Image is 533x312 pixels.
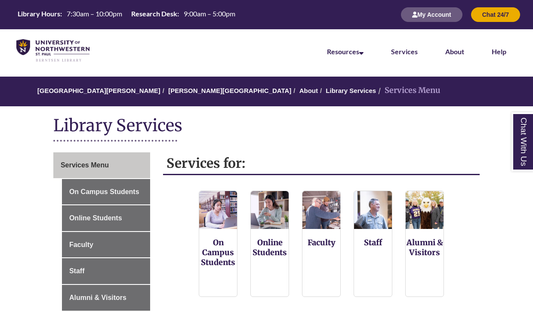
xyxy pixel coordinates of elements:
h1: Library Services [53,115,480,138]
a: About [299,87,318,94]
a: Staff [364,238,382,247]
a: Alumni & Visitors [407,238,443,257]
a: Alumni & Visitors [62,285,150,311]
div: Guide Page Menu [53,152,150,311]
a: Staff [62,258,150,284]
img: Faculty Resources [302,191,340,229]
button: My Account [401,7,462,22]
a: On Campus Students [201,238,235,267]
a: [PERSON_NAME][GEOGRAPHIC_DATA] [168,87,291,94]
a: Services [391,47,418,56]
a: Faculty [62,232,150,258]
a: Online Students [253,238,287,257]
a: Hours Today [14,9,239,21]
a: Resources [327,47,364,56]
a: Help [492,47,506,56]
table: Hours Today [14,9,239,20]
h2: Services for: [163,152,480,175]
img: Staff Services [354,191,392,229]
img: On Campus Students Services [199,191,237,229]
a: Library Services [326,87,376,94]
a: My Account [401,11,462,18]
a: Services Menu [53,152,150,178]
span: Services Menu [61,161,109,169]
a: On Campus Students [62,179,150,205]
img: Alumni and Visitors Services [406,191,444,229]
span: 9:00am – 5:00pm [184,9,235,18]
span: 7:30am – 10:00pm [67,9,122,18]
th: Research Desk: [128,9,180,19]
a: About [445,47,464,56]
a: Faculty [308,238,336,247]
a: Online Students [62,205,150,231]
img: UNWSP Library Logo [16,39,89,62]
th: Library Hours: [14,9,63,19]
button: Chat 24/7 [471,7,520,22]
a: [GEOGRAPHIC_DATA][PERSON_NAME] [37,87,160,94]
a: Chat 24/7 [471,11,520,18]
li: Services Menu [376,84,441,97]
img: Online Students Services [251,191,289,229]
